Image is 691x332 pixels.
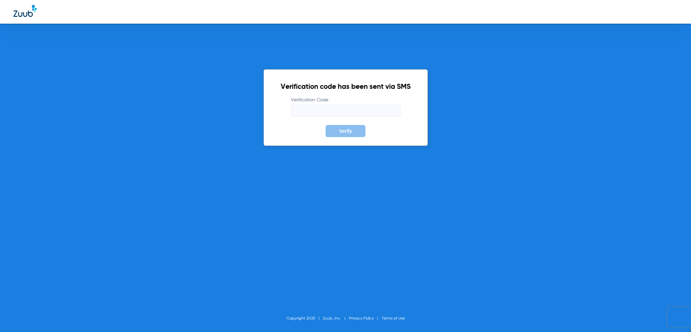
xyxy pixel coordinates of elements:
li: Copyright 2025 [286,315,323,322]
span: Verify [339,128,352,134]
label: Verification Code [291,97,400,117]
a: Privacy Policy [349,316,374,321]
h2: Verification code has been sent via SMS [281,84,411,91]
iframe: Chat Widget [657,300,691,332]
button: Verify [326,125,365,137]
a: Terms of Use [382,316,405,321]
img: Zuub Logo [13,5,37,17]
input: Verification Code [291,105,400,117]
li: Zuub, Inc. [323,315,349,322]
